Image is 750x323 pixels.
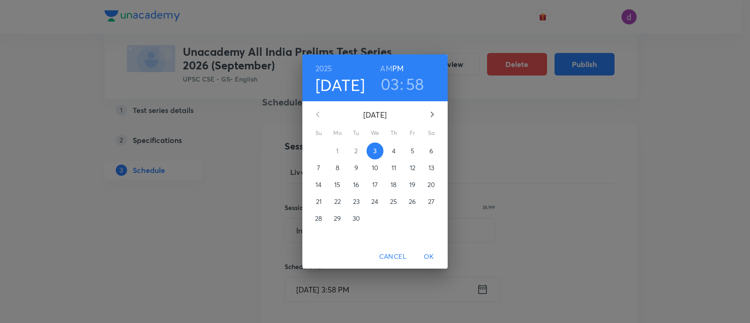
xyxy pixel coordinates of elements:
button: 15 [329,176,346,193]
span: We [367,128,383,138]
p: 18 [390,180,397,189]
p: 25 [390,197,397,206]
p: 9 [354,163,358,173]
p: 19 [409,180,415,189]
button: Cancel [375,248,410,265]
span: Th [385,128,402,138]
button: 25 [385,193,402,210]
span: Cancel [379,251,406,263]
span: Sa [423,128,440,138]
button: 18 [385,176,402,193]
button: 29 [329,210,346,227]
button: 2025 [315,62,332,75]
button: 27 [423,193,440,210]
button: 03 [381,74,399,94]
p: 28 [315,214,322,223]
span: Fr [404,128,421,138]
p: 24 [371,197,378,206]
p: 12 [410,163,415,173]
button: 30 [348,210,365,227]
button: [DATE] [315,75,365,95]
p: 15 [334,180,340,189]
p: 7 [317,163,320,173]
p: 13 [428,163,434,173]
button: 58 [406,74,424,94]
p: 11 [391,163,396,173]
p: 27 [428,197,435,206]
button: 11 [385,159,402,176]
p: 21 [316,197,322,206]
p: 20 [427,180,435,189]
button: 22 [329,193,346,210]
button: 24 [367,193,383,210]
h3: : [400,74,404,94]
p: [DATE] [329,109,421,120]
button: 4 [385,143,402,159]
button: 7 [310,159,327,176]
span: OK [418,251,440,263]
button: OK [414,248,444,265]
p: 5 [411,146,414,156]
p: 8 [336,163,339,173]
button: 16 [348,176,365,193]
button: 9 [348,159,365,176]
button: 17 [367,176,383,193]
button: 26 [404,193,421,210]
button: 3 [367,143,383,159]
p: 29 [334,214,341,223]
p: 22 [334,197,341,206]
button: 19 [404,176,421,193]
span: Mo [329,128,346,138]
p: 17 [372,180,378,189]
button: 23 [348,193,365,210]
button: 28 [310,210,327,227]
p: 26 [409,197,416,206]
button: 5 [404,143,421,159]
button: 14 [310,176,327,193]
button: AM [380,62,392,75]
p: 3 [373,146,376,156]
p: 4 [392,146,396,156]
p: 23 [353,197,360,206]
p: 30 [352,214,360,223]
button: 8 [329,159,346,176]
span: Su [310,128,327,138]
span: Tu [348,128,365,138]
p: 16 [353,180,359,189]
button: 6 [423,143,440,159]
button: 12 [404,159,421,176]
p: 6 [429,146,433,156]
p: 14 [315,180,322,189]
button: 21 [310,193,327,210]
button: 20 [423,176,440,193]
button: 10 [367,159,383,176]
button: PM [392,62,404,75]
p: 10 [372,163,378,173]
button: 13 [423,159,440,176]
